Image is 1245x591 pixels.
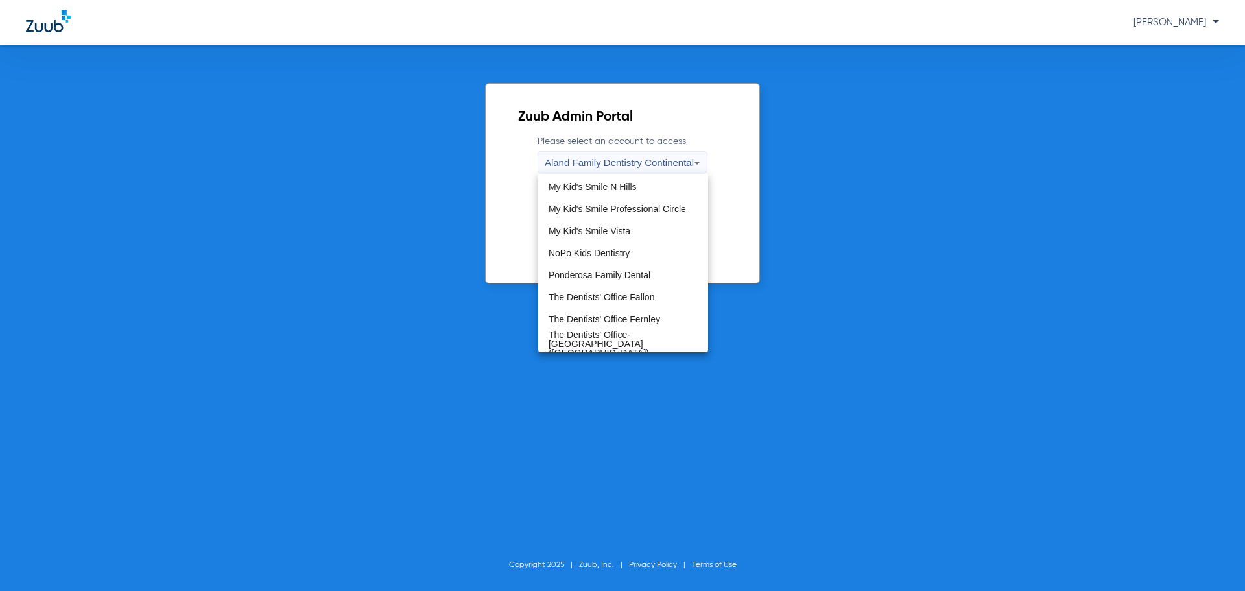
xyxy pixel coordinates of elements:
[549,271,650,280] span: Ponderosa Family Dental
[549,293,654,302] span: The Dentists' Office Fallon
[549,204,686,213] span: My Kid's Smile Professional Circle
[549,248,630,258] span: NoPo Kids Dentistry
[549,182,637,191] span: My Kid's Smile N Hills
[549,315,660,324] span: The Dentists' Office Fernley
[549,330,698,357] span: The Dentists' Office-[GEOGRAPHIC_DATA] ([GEOGRAPHIC_DATA])
[1180,529,1245,591] iframe: Chat Widget
[549,226,630,235] span: My Kid's Smile Vista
